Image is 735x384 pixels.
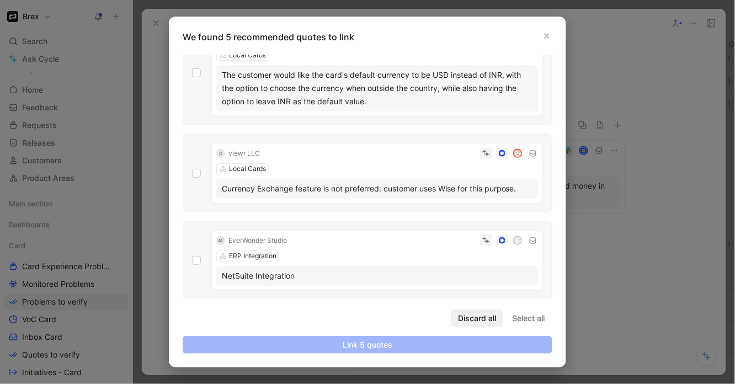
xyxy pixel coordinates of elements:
div: EverWonder Studio [228,235,287,246]
button: Discard all [451,310,503,327]
button: Select all [505,310,552,327]
p: We found 5 recommended quotes to link [183,30,559,44]
div: Currency Exchange feature is not preferred: customer uses Wise for this purpose. [222,182,533,195]
div: NetSuite Integration [222,269,533,282]
div: B [514,237,521,244]
span: Discard all [458,312,496,325]
img: avatar [514,150,521,157]
span: Select all [513,312,545,325]
div: C [216,149,225,158]
div: M [216,236,225,245]
div: viewr LLC [228,148,260,159]
div: The customer would like the card's default currency to be USD instead of INR, with the option to ... [222,68,533,108]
